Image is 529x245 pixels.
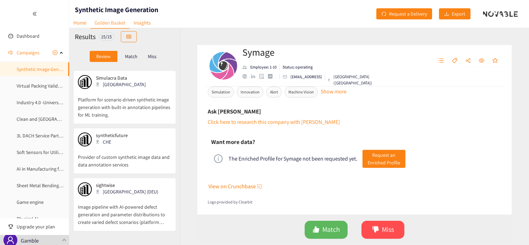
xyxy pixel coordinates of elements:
[250,64,277,70] p: Employee: 1-10
[96,75,146,81] p: Simulacra Data
[75,32,96,42] h2: Results
[78,75,92,89] img: Snapshot of the company's website
[280,64,313,70] li: Status
[21,227,59,245] p: Procter & Gamble
[208,181,502,192] button: View on Crunchbase
[211,137,255,147] h6: Want more data?
[208,87,234,98] span: Simulation
[17,116,81,122] a: Clean and [GEOGRAPHIC_DATA]
[99,33,114,41] div: 15 / 15
[96,182,158,188] p: sightwise
[285,87,318,98] span: Machine Vision
[214,154,223,163] span: info-circle
[368,151,400,166] span: Request an Enriched Profile
[96,138,132,146] div: CHE
[268,74,277,79] a: crunchbase
[439,8,470,19] button: downloadExport
[96,54,110,59] p: Review
[17,216,38,222] a: Physical AI
[362,150,405,168] button: Request anEnriched Profile
[69,17,90,28] a: Home
[322,224,340,235] span: Match
[17,99,96,106] a: Industry 4.0 -University - Research Labs
[17,46,39,60] span: Campaigns
[96,81,150,88] div: [GEOGRAPHIC_DATA]
[242,45,380,59] h2: Symage
[259,74,268,79] a: google maps
[435,55,447,66] button: unordered-list
[78,196,171,226] p: Image pipeline with AI-powered defect generation and parameter distributions to create varied def...
[53,50,57,55] span: plus-circle
[228,155,357,162] div: The Enriched Profile for Symage not been requested yet.
[8,224,13,229] span: trophy
[8,50,13,55] span: sound
[283,64,313,70] p: Status: operating
[126,34,131,40] span: table
[78,182,92,196] img: Snapshot of the company's website
[17,33,39,39] a: Dashboard
[121,31,137,42] button: table
[448,55,461,66] button: tag
[208,118,340,126] a: Click here to research this company with [PERSON_NAME]
[266,87,282,98] span: Alert
[313,226,320,234] span: like
[242,74,251,79] a: website
[17,149,93,155] a: Soft Sensors for Utility - Sustainability
[290,74,322,80] p: [EMAIL_ADDRESS]
[17,166,80,172] a: AI in Manufacturing for Utilities
[96,133,128,138] p: syntheticfuture
[489,55,501,66] button: star
[361,221,404,239] button: dislikeMiss
[78,89,171,119] p: Platform for scenario-driven synthetic image generation with built-in annotation pipelines for ML...
[452,10,465,18] span: Export
[6,236,15,244] span: user
[494,212,529,245] iframe: Chat Widget
[376,8,432,19] button: redoRequest a Delivery
[475,55,488,66] button: eye
[209,52,237,80] img: Company Logo
[17,133,84,139] a: 3L DACH Service Partner Laundry
[444,11,449,17] span: download
[96,188,162,196] div: [GEOGRAPHIC_DATA] (DEU)
[382,11,386,17] span: redo
[125,54,137,59] p: Match
[75,5,158,15] h1: Synthetic Image Generation
[78,133,92,146] img: Snapshot of the company's website
[372,226,379,234] span: dislike
[321,87,347,91] button: Show more
[208,106,261,117] h6: Ask [PERSON_NAME]
[32,11,37,16] span: double-left
[465,58,471,64] span: share-alt
[452,58,457,64] span: tag
[208,199,501,206] a: Logo provided by Clearbit
[90,17,129,29] a: Golden Basket
[242,64,280,70] li: Employees
[237,87,263,98] span: Innovation
[462,55,474,66] button: share-alt
[129,17,155,28] a: Insights
[305,221,348,239] button: likeMatch
[328,74,380,86] div: [GEOGRAPHIC_DATA] ([GEOGRAPHIC_DATA])
[17,66,74,72] a: Synthetic Image Generation
[208,182,256,191] span: View on Crunchbase
[17,199,44,205] a: Game engine
[17,182,84,189] a: Sheet Metal Bending Prototyping
[78,146,171,169] p: Provider of custom synthetic image data and data annotation services
[251,74,259,79] a: linkedin
[389,10,427,18] span: Request a Delivery
[17,83,69,89] a: Virtual Packing Validation
[382,224,394,235] span: Miss
[492,58,498,64] span: star
[148,54,156,59] p: Miss
[17,220,64,234] span: Upgrade your plan
[479,58,484,64] span: eye
[438,58,444,64] span: unordered-list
